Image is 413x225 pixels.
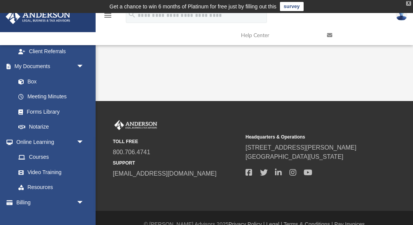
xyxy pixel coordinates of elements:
[11,44,92,59] a: Client Referrals
[235,20,321,51] a: Help Center
[76,134,92,150] span: arrow_drop_down
[396,10,407,21] img: User Pic
[113,120,159,130] img: Anderson Advisors Platinum Portal
[113,160,240,166] small: SUPPORT
[109,2,276,11] div: Get a chance to win 6 months of Platinum for free just by filling out this
[406,1,411,6] div: close
[5,59,92,74] a: My Documentsarrow_drop_down
[5,195,96,210] a: Billingarrow_drop_down
[113,170,216,177] a: [EMAIL_ADDRESS][DOMAIN_NAME]
[113,149,150,155] a: 800.706.4741
[246,153,343,160] a: [GEOGRAPHIC_DATA][US_STATE]
[246,134,373,140] small: Headquarters & Operations
[76,195,92,210] span: arrow_drop_down
[113,138,240,145] small: TOLL FREE
[280,2,304,11] a: survey
[11,165,88,180] a: Video Training
[128,10,136,19] i: search
[11,104,88,119] a: Forms Library
[11,119,92,135] a: Notarize
[11,89,92,104] a: Meeting Minutes
[246,144,356,151] a: [STREET_ADDRESS][PERSON_NAME]
[103,11,112,20] i: menu
[103,15,112,20] a: menu
[3,9,73,24] img: Anderson Advisors Platinum Portal
[11,74,88,89] a: Box
[11,180,92,195] a: Resources
[76,59,92,75] span: arrow_drop_down
[11,150,92,165] a: Courses
[5,134,92,150] a: Online Learningarrow_drop_down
